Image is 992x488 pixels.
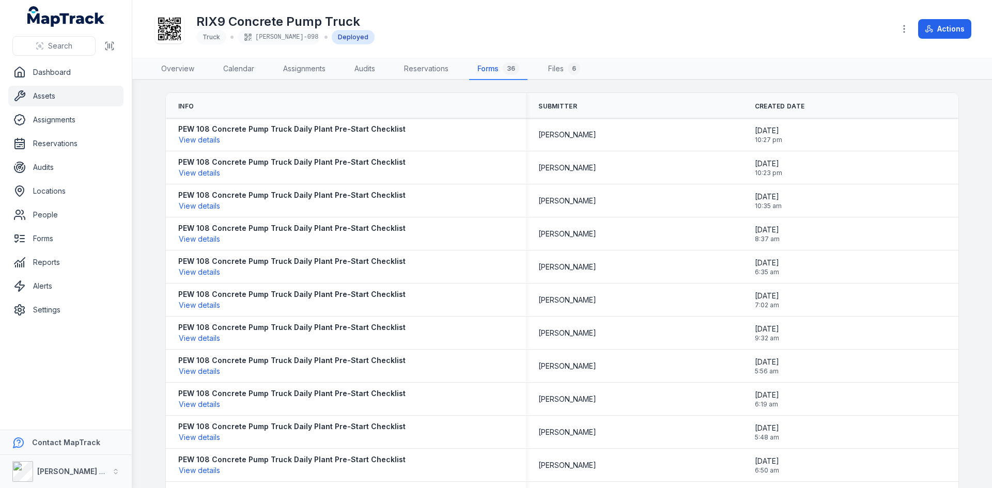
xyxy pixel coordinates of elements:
a: MapTrack [27,6,105,27]
button: View details [178,233,221,245]
span: [PERSON_NAME] [538,163,596,173]
a: Reservations [8,133,123,154]
time: 8/22/2025, 8:37:57 AM [755,225,780,243]
span: 6:35 am [755,268,779,276]
strong: PEW 108 Concrete Pump Truck Daily Plant Pre-Start Checklist [178,388,406,399]
span: [DATE] [755,291,779,301]
div: 36 [503,62,519,75]
a: Reservations [396,58,457,80]
button: View details [178,432,221,443]
span: 10:23 pm [755,169,782,177]
span: [DATE] [755,423,779,433]
span: [DATE] [755,324,779,334]
span: 5:48 am [755,433,779,442]
span: [DATE] [755,159,782,169]
span: [PERSON_NAME] [538,262,596,272]
span: [PERSON_NAME] [538,460,596,470]
span: 5:56 am [755,367,779,375]
span: [DATE] [755,258,779,268]
a: Forms36 [469,58,528,80]
span: 6:19 am [755,400,779,408]
h1: RIX9 Concrete Pump Truck [196,13,375,30]
time: 9/3/2025, 10:35:39 AM [755,192,782,210]
span: [PERSON_NAME] [538,394,596,404]
strong: PEW 108 Concrete Pump Truck Daily Plant Pre-Start Checklist [178,157,406,167]
strong: Contact MapTrack [32,438,100,447]
span: [PERSON_NAME] [538,427,596,437]
time: 7/14/2025, 5:48:47 AM [755,423,779,442]
time: 8/11/2025, 7:02:07 AM [755,291,779,309]
strong: PEW 108 Concrete Pump Truck Daily Plant Pre-Start Checklist [178,223,406,233]
span: [PERSON_NAME] [538,196,596,206]
a: Reports [8,252,123,273]
button: View details [178,366,221,377]
strong: PEW 108 Concrete Pump Truck Daily Plant Pre-Start Checklist [178,256,406,266]
a: Overview [153,58,203,80]
a: People [8,204,123,225]
a: Files6 [540,58,588,80]
button: View details [178,300,221,311]
time: 8/13/2025, 6:35:25 AM [755,258,779,276]
span: [PERSON_NAME] [538,130,596,140]
span: 10:27 pm [755,136,782,144]
a: Locations [8,181,123,201]
a: Settings [8,300,123,320]
button: View details [178,134,221,146]
span: [PERSON_NAME] [538,229,596,239]
a: Assets [8,86,123,106]
div: 6 [568,62,580,75]
a: Assignments [8,109,123,130]
span: 9:32 am [755,334,779,342]
strong: PEW 108 Concrete Pump Truck Daily Plant Pre-Start Checklist [178,190,406,200]
span: [PERSON_NAME] [538,361,596,371]
button: View details [178,465,221,476]
time: 9/8/2025, 10:27:17 PM [755,125,782,144]
button: View details [178,167,221,179]
span: [PERSON_NAME] [538,295,596,305]
strong: PEW 108 Concrete Pump Truck Daily Plant Pre-Start Checklist [178,124,406,134]
div: Deployed [332,30,375,44]
strong: PEW 108 Concrete Pump Truck Daily Plant Pre-Start Checklist [178,421,406,432]
strong: PEW 108 Concrete Pump Truck Daily Plant Pre-Start Checklist [178,454,406,465]
a: Audits [346,58,383,80]
div: [PERSON_NAME]-098 [238,30,320,44]
strong: [PERSON_NAME] Group [37,467,122,476]
span: Search [48,41,72,51]
span: [PERSON_NAME] [538,328,596,338]
button: Search [12,36,96,56]
span: Info [178,102,194,111]
button: View details [178,333,221,344]
a: Alerts [8,276,123,296]
time: 7/16/2025, 5:56:21 AM [755,357,779,375]
span: 8:37 am [755,235,780,243]
time: 9/7/2025, 10:23:33 PM [755,159,782,177]
strong: PEW 108 Concrete Pump Truck Daily Plant Pre-Start Checklist [178,322,406,333]
a: Forms [8,228,123,249]
span: [DATE] [755,357,779,367]
strong: PEW 108 Concrete Pump Truck Daily Plant Pre-Start Checklist [178,355,406,366]
time: 7/10/2025, 6:50:30 AM [755,456,779,475]
span: [DATE] [755,390,779,400]
button: View details [178,266,221,278]
span: [DATE] [755,456,779,466]
a: Assignments [275,58,334,80]
span: 6:50 am [755,466,779,475]
button: Actions [918,19,971,39]
span: 10:35 am [755,202,782,210]
span: [DATE] [755,125,782,136]
span: 7:02 am [755,301,779,309]
time: 7/15/2025, 6:19:49 AM [755,390,779,408]
strong: PEW 108 Concrete Pump Truck Daily Plant Pre-Start Checklist [178,289,406,300]
time: 7/22/2025, 9:32:02 AM [755,324,779,342]
span: [DATE] [755,192,782,202]
span: [DATE] [755,225,780,235]
a: Audits [8,157,123,178]
span: Created Date [755,102,805,111]
span: Truck [203,33,220,41]
a: Dashboard [8,62,123,83]
button: View details [178,399,221,410]
button: View details [178,200,221,212]
span: Submitter [538,102,577,111]
a: Calendar [215,58,262,80]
